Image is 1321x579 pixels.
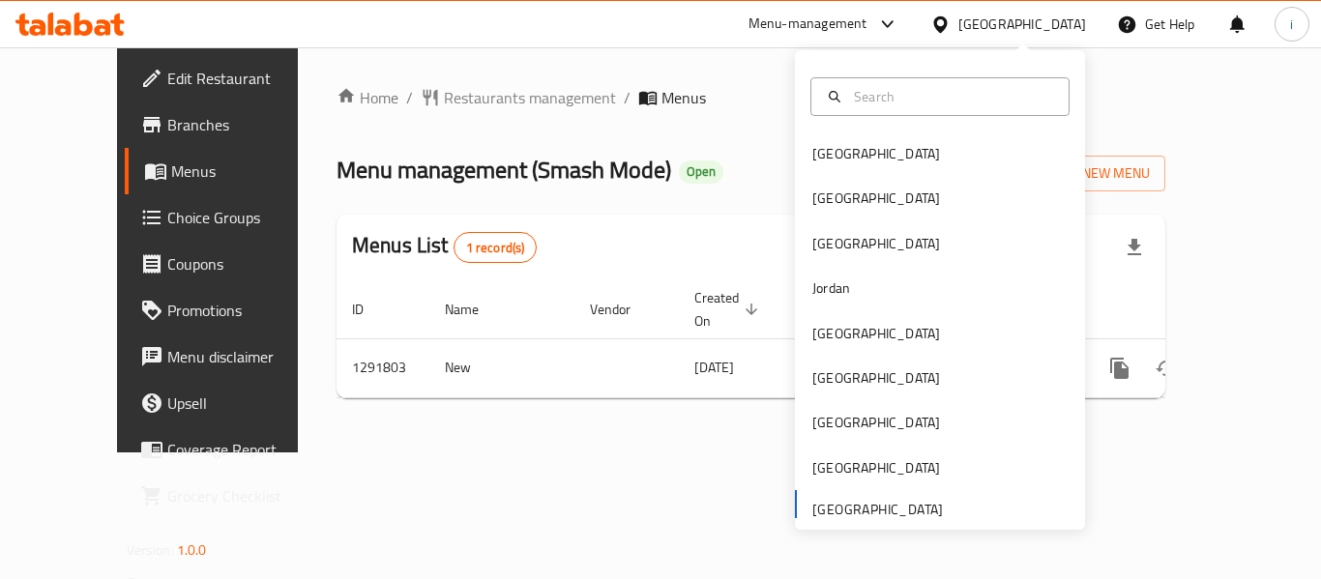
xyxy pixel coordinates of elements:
span: 1.0.0 [177,537,207,563]
a: Branches [125,101,338,148]
li: / [406,86,413,109]
input: Search [846,86,1057,107]
a: Upsell [125,380,338,426]
td: New [429,338,574,397]
nav: breadcrumb [337,86,1165,109]
span: ID [352,298,389,321]
span: Branches [167,113,322,136]
h2: Menus List [352,231,537,263]
a: Menus [125,148,338,194]
span: Menus [661,86,706,109]
a: Promotions [125,287,338,333]
span: Vendor [590,298,656,321]
div: Menu-management [749,13,867,36]
span: Created On [694,286,764,333]
span: 1 record(s) [455,239,537,257]
span: [DATE] [694,355,734,380]
span: Menus [171,159,322,183]
a: Menu disclaimer [125,333,338,380]
div: [GEOGRAPHIC_DATA] [812,143,940,164]
td: 1291803 [337,338,429,397]
div: [GEOGRAPHIC_DATA] [812,367,940,389]
span: Edit Restaurant [167,67,322,90]
li: / [624,86,631,109]
button: Change Status [1143,345,1189,391]
span: Promotions [167,299,322,322]
a: Home [337,86,398,109]
span: Restaurants management [444,86,616,109]
div: [GEOGRAPHIC_DATA] [812,188,940,209]
div: Jordan [812,277,850,299]
div: [GEOGRAPHIC_DATA] [812,233,940,254]
span: Grocery Checklist [167,484,322,507]
div: Total records count [454,232,538,263]
a: Choice Groups [125,194,338,241]
span: i [1290,14,1293,35]
a: Grocery Checklist [125,473,338,519]
button: more [1097,345,1143,391]
div: [GEOGRAPHIC_DATA] [812,412,940,433]
div: [GEOGRAPHIC_DATA] [812,323,940,344]
span: Menu management ( Smash Mode ) [337,148,671,191]
span: Name [445,298,504,321]
span: Version: [127,537,174,563]
div: [GEOGRAPHIC_DATA] [812,457,940,478]
a: Coupons [125,241,338,287]
div: Open [679,160,723,184]
a: Edit Restaurant [125,55,338,101]
span: Menu disclaimer [167,345,322,368]
span: Coverage Report [167,438,322,461]
div: [GEOGRAPHIC_DATA] [958,14,1086,35]
span: Add New Menu [1031,161,1150,186]
span: Open [679,163,723,180]
button: Add New Menu [1015,156,1165,191]
span: Coupons [167,252,322,275]
a: Coverage Report [125,426,338,473]
div: Export file [1111,224,1158,271]
span: Upsell [167,391,322,415]
a: Restaurants management [421,86,616,109]
span: Choice Groups [167,206,322,229]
